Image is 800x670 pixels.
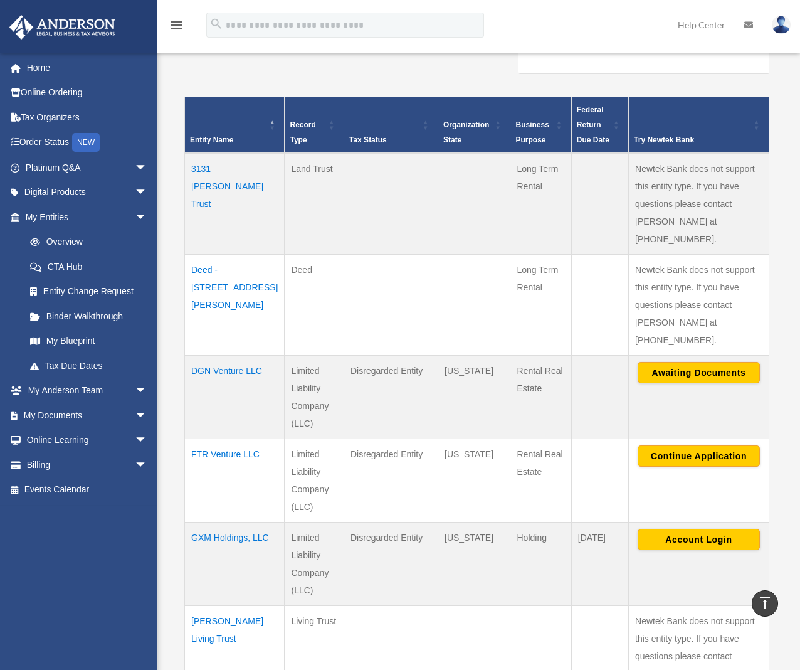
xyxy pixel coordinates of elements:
td: [US_STATE] [438,523,510,606]
span: Organization State [443,120,489,144]
i: search [209,17,223,31]
a: Online Ordering [9,80,166,105]
div: NEW [72,133,100,152]
td: GXM Holdings, LLC [185,523,285,606]
th: Tax Status: Activate to sort [344,97,438,154]
th: Record Type: Activate to sort [285,97,344,154]
a: My Entitiesarrow_drop_down [9,205,160,230]
span: Entity Name [190,136,233,144]
td: Disregarded Entity [344,439,438,523]
a: Tax Due Dates [18,353,160,378]
td: Deed - [STREET_ADDRESS][PERSON_NAME] [185,255,285,356]
a: Overview [18,230,154,255]
td: 3131 [PERSON_NAME] Trust [185,153,285,255]
a: My Anderson Teamarrow_drop_down [9,378,166,403]
th: Federal Return Due Date: Activate to sort [571,97,628,154]
span: Federal Return Due Date [577,105,609,144]
a: menu [169,22,184,33]
a: My Blueprint [18,329,160,354]
span: arrow_drop_down [135,403,160,428]
td: Land Trust [285,153,344,255]
a: Tax Organizers [9,105,166,130]
td: Limited Liability Company (LLC) [285,439,344,523]
td: Newtek Bank does not support this entity type. If you have questions please contact [PERSON_NAME]... [629,255,769,356]
button: Account Login [638,529,760,550]
span: arrow_drop_down [135,155,160,181]
td: [US_STATE] [438,439,510,523]
td: Rental Real Estate [510,439,571,523]
span: arrow_drop_down [135,205,160,230]
span: Business Purpose [515,120,549,144]
a: Home [9,55,166,80]
td: Disregarded Entity [344,356,438,439]
td: Disregarded Entity [344,523,438,606]
span: arrow_drop_down [135,378,160,404]
td: [DATE] [571,523,628,606]
th: Entity Name: Activate to invert sorting [185,97,285,154]
img: User Pic [772,16,791,34]
i: menu [169,18,184,33]
a: vertical_align_top [752,590,778,617]
span: Record Type [290,120,315,144]
span: Tax Status [349,136,387,144]
td: Deed [285,255,344,356]
a: Account Login [638,534,760,544]
td: Long Term Rental [510,153,571,255]
th: Organization State: Activate to sort [438,97,510,154]
td: Limited Liability Company (LLC) [285,356,344,439]
th: Try Newtek Bank : Activate to sort [629,97,769,154]
a: Online Learningarrow_drop_down [9,428,166,453]
td: Long Term Rental [510,255,571,356]
a: My Documentsarrow_drop_down [9,403,166,428]
span: arrow_drop_down [135,428,160,454]
a: Order StatusNEW [9,130,166,156]
a: Platinum Q&Aarrow_drop_down [9,155,166,180]
img: Anderson Advisors Platinum Portal [6,15,119,40]
a: Binder Walkthrough [18,304,160,329]
button: Awaiting Documents [638,362,760,383]
a: Events Calendar [9,477,166,502]
span: arrow_drop_down [135,452,160,478]
td: Rental Real Estate [510,356,571,439]
td: Newtek Bank does not support this entity type. If you have questions please contact [PERSON_NAME]... [629,153,769,255]
a: Digital Productsarrow_drop_down [9,180,166,205]
a: Billingarrow_drop_down [9,452,166,477]
div: Try Newtek Bank [634,132,750,147]
th: Business Purpose: Activate to sort [510,97,571,154]
label: entries per page [211,43,283,53]
button: Continue Application [638,445,760,467]
td: Limited Liability Company (LLC) [285,523,344,606]
td: FTR Venture LLC [185,439,285,523]
td: [US_STATE] [438,356,510,439]
span: arrow_drop_down [135,180,160,206]
td: Holding [510,523,571,606]
td: DGN Venture LLC [185,356,285,439]
a: CTA Hub [18,254,160,279]
a: Entity Change Request [18,279,160,304]
i: vertical_align_top [757,595,772,610]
